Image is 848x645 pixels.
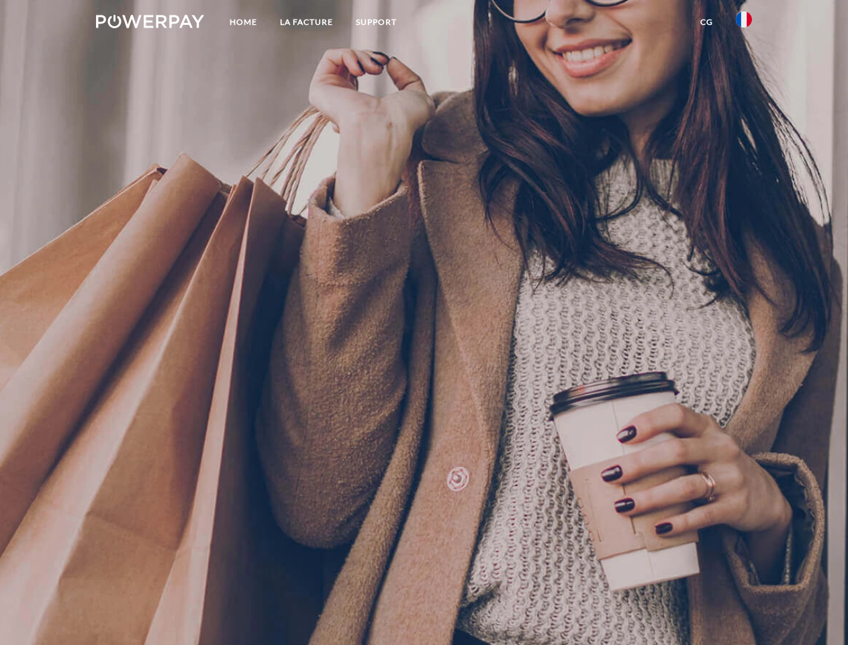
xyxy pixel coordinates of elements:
[689,10,724,34] a: CG
[344,10,408,34] a: Support
[269,10,344,34] a: LA FACTURE
[218,10,269,34] a: Home
[96,15,204,28] img: logo-powerpay-white.svg
[736,11,752,28] img: fr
